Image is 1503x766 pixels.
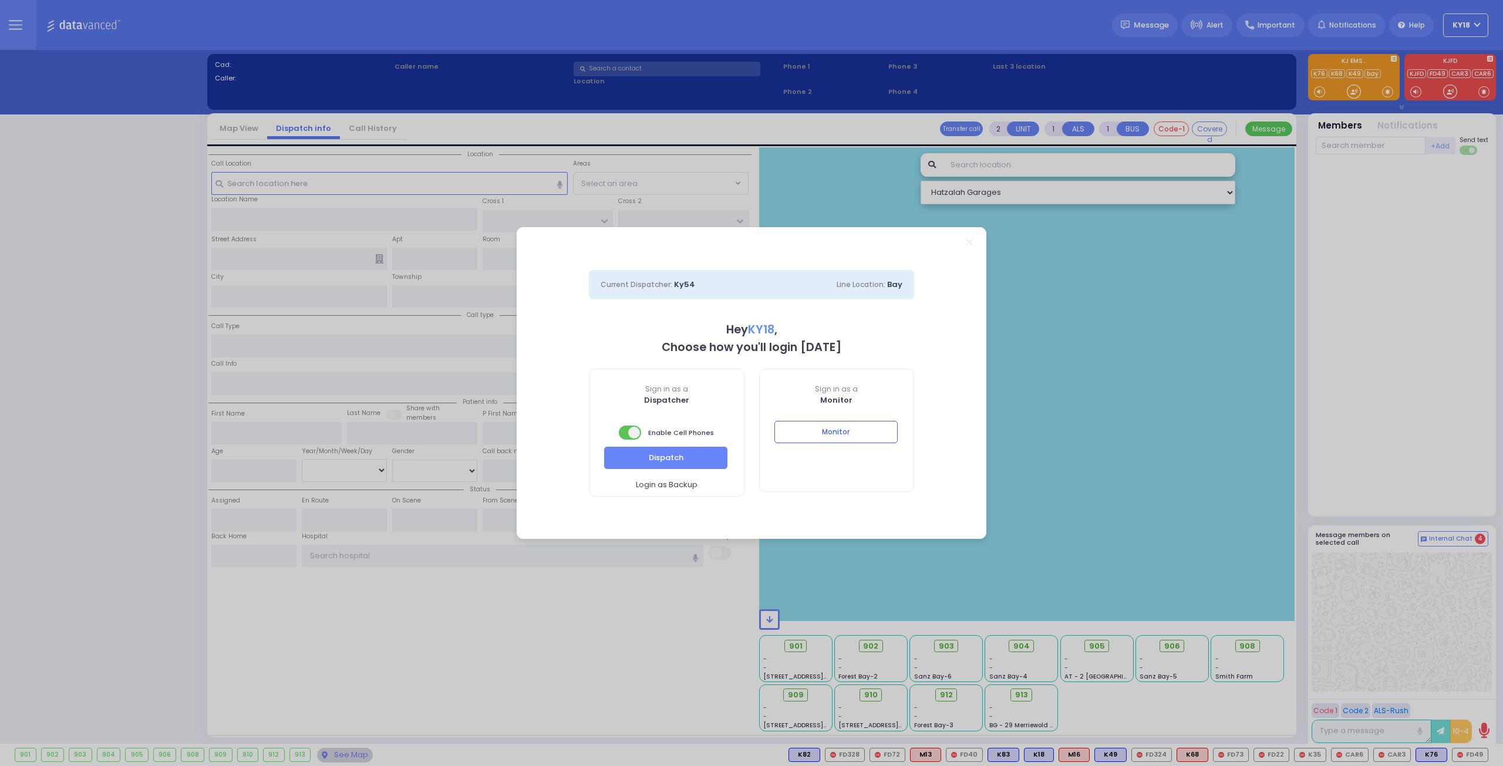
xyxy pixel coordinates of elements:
[887,279,902,290] span: Bay
[774,421,898,443] button: Monitor
[662,339,841,355] b: Choose how you'll login [DATE]
[726,322,777,338] b: Hey ,
[604,447,727,469] button: Dispatch
[601,279,672,289] span: Current Dispatcher:
[619,424,714,441] span: Enable Cell Phones
[644,394,689,406] b: Dispatcher
[820,394,852,406] b: Monitor
[966,239,973,245] a: Close
[837,279,885,289] span: Line Location:
[760,384,914,394] span: Sign in as a
[674,279,695,290] span: Ky54
[589,384,744,394] span: Sign in as a
[636,479,697,491] span: Login as Backup
[748,322,774,338] span: KY18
